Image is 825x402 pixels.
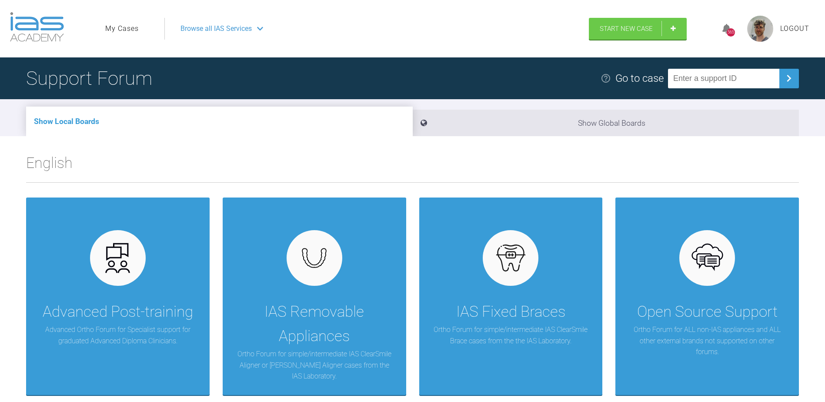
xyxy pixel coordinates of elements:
a: Logout [780,23,809,34]
div: IAS Fixed Braces [456,300,565,324]
div: IAS Removable Appliances [236,300,393,348]
a: My Cases [105,23,139,34]
span: Start New Case [600,25,653,33]
input: Enter a support ID [668,69,779,88]
p: Ortho Forum for simple/intermediate IAS ClearSmile Aligner or [PERSON_NAME] Aligner cases from th... [236,348,393,382]
a: Open Source SupportOrtho Forum for ALL non-IAS appliances and ALL other external brands not suppo... [615,198,799,395]
h2: English [26,151,799,182]
a: Advanced Post-trainingAdvanced Ortho Forum for Specialist support for graduated Advanced Diploma ... [26,198,210,395]
li: Show Local Boards [26,107,413,136]
div: Open Source Support [637,300,778,324]
img: profile.png [747,16,773,42]
a: IAS Fixed BracesOrtho Forum for simple/intermediate IAS ClearSmile Brace cases from the the IAS L... [419,198,603,395]
img: logo-light.3e3ef733.png [10,12,64,42]
img: chevronRight.28bd32b0.svg [782,71,796,85]
img: opensource.6e495855.svg [691,241,724,275]
div: 565 [727,28,735,37]
div: Go to case [615,70,664,87]
p: Ortho Forum for ALL non-IAS appliances and ALL other external brands not supported on other forums. [628,324,786,358]
h1: Support Forum [26,63,152,94]
p: Advanced Ortho Forum for Specialist support for graduated Advanced Diploma Clinicians. [39,324,197,346]
img: fixed.9f4e6236.svg [494,241,528,275]
a: Start New Case [589,18,687,40]
a: IAS Removable AppliancesOrtho Forum for simple/intermediate IAS ClearSmile Aligner or [PERSON_NAM... [223,198,406,395]
div: Advanced Post-training [43,300,193,324]
img: advanced.73cea251.svg [101,241,134,275]
img: removables.927eaa4e.svg [297,245,331,271]
li: Show Global Boards [413,110,799,136]
img: help.e70b9f3d.svg [601,73,611,84]
p: Ortho Forum for simple/intermediate IAS ClearSmile Brace cases from the the IAS Laboratory. [432,324,590,346]
span: Browse all IAS Services [180,23,252,34]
